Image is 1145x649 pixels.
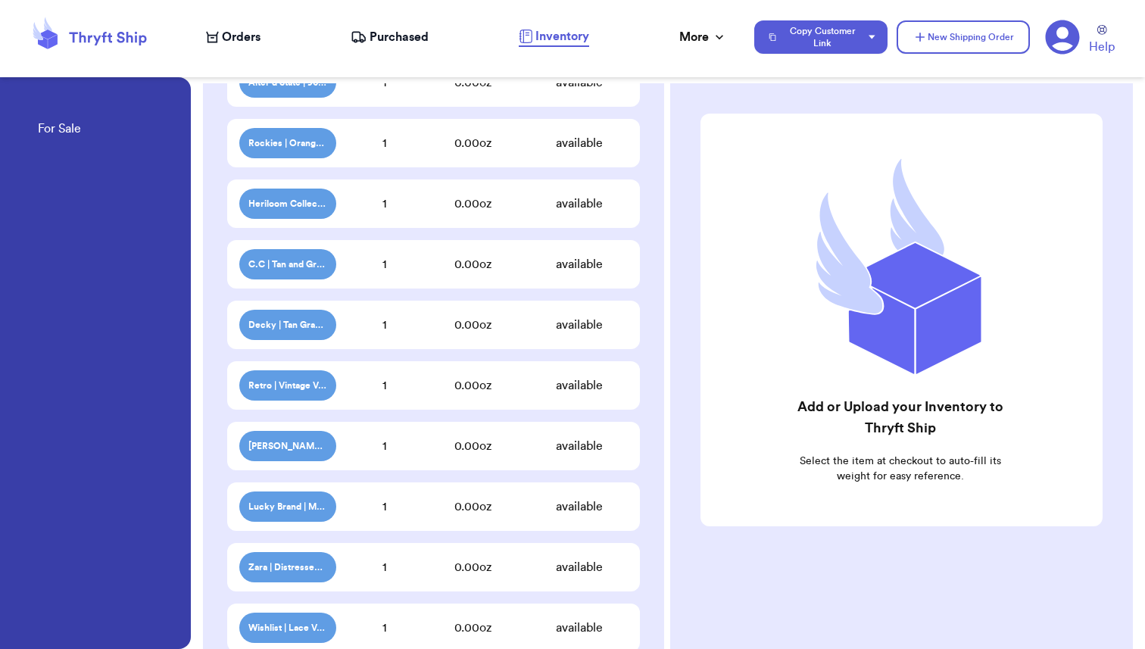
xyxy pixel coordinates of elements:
[38,120,81,141] a: For Sale
[897,20,1030,54] button: New Shipping Order
[535,27,589,45] span: Inventory
[248,622,327,634] span: Wishlist | Lace V-neck Backless Maxi Dress | M $0.00
[248,319,327,331] span: Decky | Tan Graphic Trucker Rope Hat $4.00
[336,255,433,273] div: 1
[222,28,261,46] span: Orders
[248,561,327,573] span: Zara | Distressed Wash Denim Wrap Halter Top | M $0.00
[1089,38,1115,56] span: Help
[1089,25,1115,56] a: Help
[531,134,628,152] div: available
[754,20,888,54] button: Copy Customer Link
[336,376,433,395] div: 1
[336,437,433,455] div: 1
[248,258,327,270] span: C.C | Tan and Gray Ponytail Hat | Adjustable $4.00
[248,501,327,513] span: Lucky Brand | Men's Green Camouflage Crewneck Sweater | L $0.00
[788,396,1012,438] h2: Add or Upload your Inventory to Thryft Ship
[336,558,433,576] div: 1
[531,255,628,273] div: available
[336,195,433,213] div: 1
[531,316,628,334] div: available
[531,558,628,576] div: available
[416,498,531,516] div: 0.00 oz
[416,255,531,273] div: 0.00 oz
[248,137,327,149] span: Rockies | Orange Plaid Pearl Snap | $4
[416,195,531,213] div: 0.00 oz
[416,558,531,576] div: 0.00 oz
[788,454,1012,484] p: Select the item at checkout to auto-fill its weight for easy reference.
[531,619,628,637] div: available
[416,134,531,152] div: 0.00 oz
[351,28,429,46] a: Purchased
[531,437,628,455] div: available
[248,440,327,452] span: [PERSON_NAME] | Light Green Dress Shirt $5.00
[248,379,327,392] span: Retro | Vintage Velvet Quilted/Embroidered Jacket | L $15.00
[416,619,531,637] div: 0.00 oz
[416,316,531,334] div: 0.00 oz
[370,28,429,46] span: Purchased
[416,376,531,395] div: 0.00 oz
[336,316,433,334] div: 1
[531,376,628,395] div: available
[531,498,628,516] div: available
[519,27,589,47] a: Inventory
[336,498,433,516] div: 1
[336,134,433,152] div: 1
[206,28,261,46] a: Orders
[248,198,327,210] span: Heriloom Collectibles | Green Pattern Sweater Zip up | $4
[416,437,531,455] div: 0.00 oz
[531,195,628,213] div: available
[679,28,727,46] div: More
[336,619,433,637] div: 1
